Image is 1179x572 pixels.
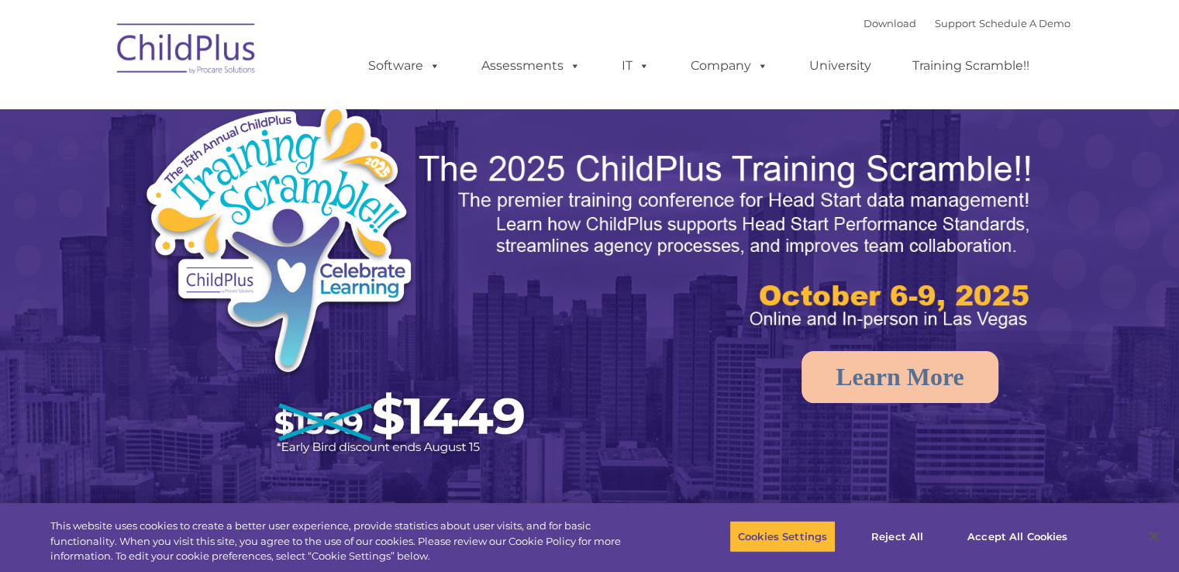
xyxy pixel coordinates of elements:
[353,50,456,81] a: Software
[675,50,784,81] a: Company
[50,519,649,564] div: This website uses cookies to create a better user experience, provide statistics about user visit...
[1137,519,1171,553] button: Close
[979,17,1070,29] a: Schedule A Demo
[215,166,281,177] span: Phone number
[466,50,596,81] a: Assessments
[959,520,1076,553] button: Accept All Cookies
[864,17,1070,29] font: |
[897,50,1045,81] a: Training Scramble!!
[109,12,264,90] img: ChildPlus by Procare Solutions
[864,17,916,29] a: Download
[794,50,887,81] a: University
[802,351,998,403] a: Learn More
[935,17,976,29] a: Support
[215,102,263,114] span: Last name
[606,50,665,81] a: IT
[849,520,946,553] button: Reject All
[729,520,836,553] button: Cookies Settings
